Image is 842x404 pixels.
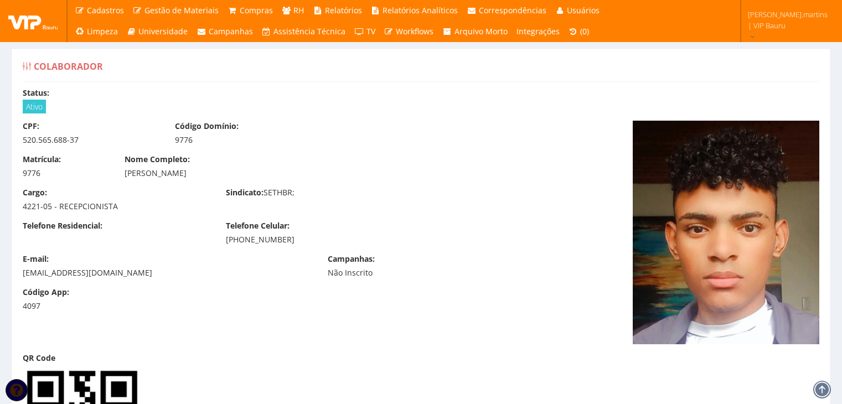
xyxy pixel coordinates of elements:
[383,5,458,15] span: Relatórios Analíticos
[380,21,438,42] a: Workflows
[325,5,362,15] span: Relatórios
[293,5,304,15] span: RH
[23,100,46,113] span: Ativo
[580,26,589,37] span: (0)
[125,154,190,165] label: Nome Completo:
[87,5,124,15] span: Cadastros
[23,154,61,165] label: Matrícula:
[226,234,412,245] div: [PHONE_NUMBER]
[23,134,158,146] div: 520.565.688-37
[366,26,375,37] span: TV
[454,26,508,37] span: Arquivo Morto
[23,353,55,364] label: QR Code
[328,253,375,265] label: Campanhas:
[479,5,546,15] span: Correspondências
[23,168,108,179] div: 9776
[8,13,58,29] img: logo
[175,134,311,146] div: 9776
[23,201,209,212] div: 4221-05 - RECEPCIONISTA
[23,253,49,265] label: E-mail:
[218,187,421,201] div: SETHBR;
[226,187,264,198] label: Sindicato:
[87,26,118,37] span: Limpeza
[257,21,350,42] a: Assistência Técnica
[350,21,380,42] a: TV
[144,5,219,15] span: Gestão de Materiais
[23,220,102,231] label: Telefone Residencial:
[23,267,311,278] div: [EMAIL_ADDRESS][DOMAIN_NAME]
[633,121,819,344] img: daniel-aprendizcapturar-16778506866401f83e52b5c.PNG
[512,21,564,42] a: Integrações
[209,26,253,37] span: Campanhas
[122,21,193,42] a: Universidade
[567,5,600,15] span: Usuários
[748,9,828,31] span: [PERSON_NAME].martins | VIP Bauru
[125,168,515,179] div: [PERSON_NAME]
[23,187,47,198] label: Cargo:
[564,21,594,42] a: (0)
[273,26,345,37] span: Assistência Técnica
[516,26,560,37] span: Integrações
[192,21,257,42] a: Campanhas
[23,301,108,312] div: 4097
[226,220,290,231] label: Telefone Celular:
[240,5,273,15] span: Compras
[23,121,39,132] label: CPF:
[138,26,188,37] span: Universidade
[70,21,122,42] a: Limpeza
[23,87,49,99] label: Status:
[328,267,463,278] div: Não Inscrito
[438,21,512,42] a: Arquivo Morto
[34,60,103,72] span: Colaborador
[396,26,433,37] span: Workflows
[175,121,239,132] label: Código Domínio:
[23,287,69,298] label: Código App:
